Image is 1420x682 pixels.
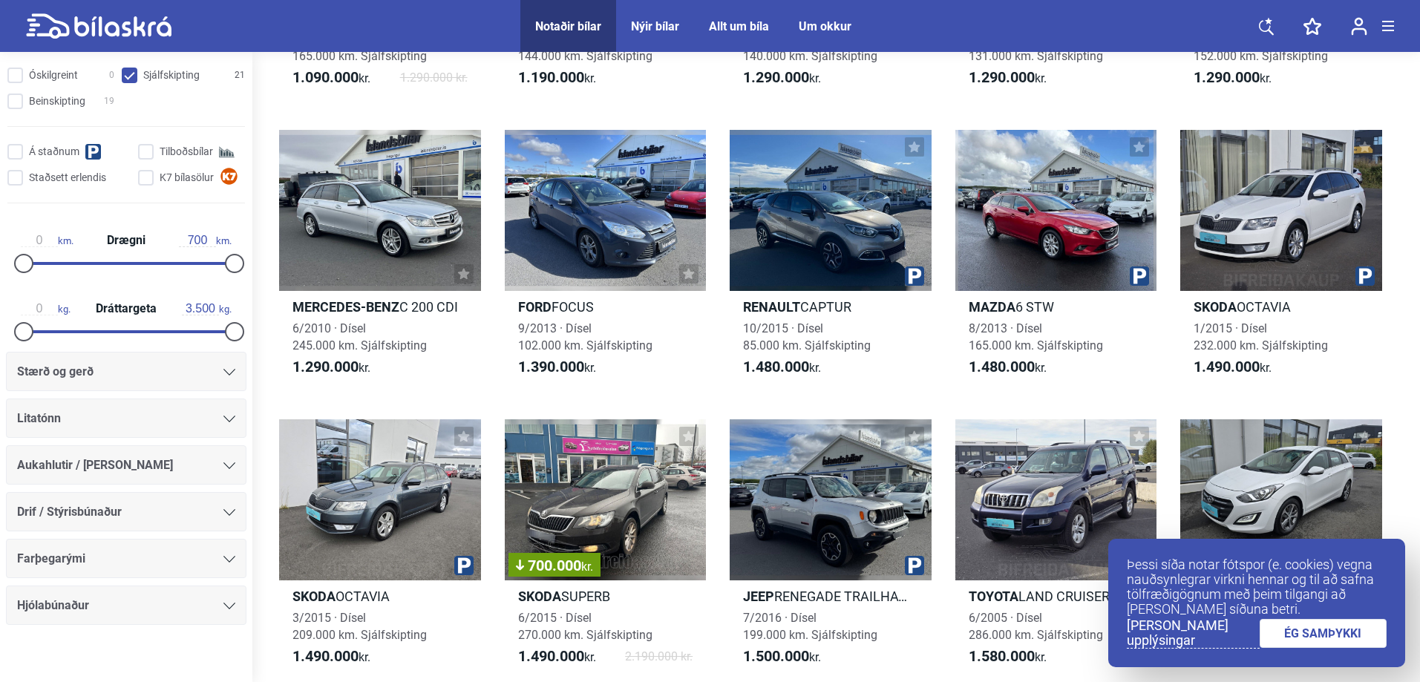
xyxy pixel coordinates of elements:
a: Notaðir bílar [535,19,601,33]
span: Óskilgreint [29,68,78,83]
span: kr. [292,358,370,376]
b: 1.480.000 [743,358,809,376]
b: 1.290.000 [969,68,1035,86]
span: 6/2011 · Dísel 131.000 km. Sjálfskipting [969,32,1103,63]
b: 1.290.000 [1194,68,1260,86]
b: 1.190.000 [518,68,584,86]
span: 700.000 [516,558,593,573]
span: 6/2015 · Dísel 140.000 km. Sjálfskipting [743,32,877,63]
a: FordFOCUS9/2013 · Dísel102.000 km. Sjálfskipting1.390.000kr. [505,130,707,390]
h2: OCTAVIA [279,588,481,605]
span: kr. [1194,358,1272,376]
h2: RENEGADE TRAILHAWK [730,588,932,605]
h2: C 200 CDI [279,298,481,315]
span: kr. [292,648,370,666]
a: SkodaOCTAVIA1/2015 · Dísel232.000 km. Sjálfskipting1.490.000kr. [1180,130,1382,390]
span: 6/2014 · Dísel 165.000 km. Sjálfskipting [292,32,427,63]
b: Ford [518,299,552,315]
a: Mazda6 STW8/2013 · Dísel165.000 km. Sjálfskipting1.480.000kr. [955,130,1157,390]
span: Drægni [103,235,149,246]
span: 8/2016 · Dísel 152.000 km. Sjálfskipting [1194,32,1328,63]
span: Drif / Stýrisbúnaður [17,502,122,522]
b: 1.490.000 [1194,358,1260,376]
span: 8/2013 · Dísel 165.000 km. Sjálfskipting [969,321,1103,353]
b: Skoda [292,588,336,604]
b: Renault [743,299,800,315]
b: 1.480.000 [969,358,1035,376]
a: HyundaiI301/2017 · Dísel168.000 km. Sjálfskipting1.590.000kr. [1180,419,1382,679]
span: kg. [21,302,71,315]
span: 9/2015 · Dísel 144.000 km. Sjálfskipting [518,32,652,63]
h2: CAPTUR [730,298,932,315]
a: Allt um bíla [709,19,769,33]
span: kr. [518,358,596,376]
a: JeepRENEGADE TRAILHAWK7/2016 · Dísel199.000 km. Sjálfskipting1.500.000kr. [730,419,932,679]
img: parking.png [905,556,924,575]
a: [PERSON_NAME] upplýsingar [1127,618,1260,649]
b: 1.090.000 [292,68,359,86]
span: 10/2015 · Dísel 85.000 km. Sjálfskipting [743,321,871,353]
b: 1.500.000 [743,647,809,665]
span: kr. [518,69,596,87]
b: Mercedes-Benz [292,299,399,315]
span: kg. [182,302,232,315]
a: 700.000kr.SkodaSUPERB6/2015 · Dísel270.000 km. Sjálfskipting1.490.000kr.2.190.000 kr. [505,419,707,679]
span: kr. [969,648,1047,666]
b: Jeep [743,588,774,604]
span: kr. [581,560,593,574]
b: 1.490.000 [292,647,359,665]
span: Aukahlutir / [PERSON_NAME] [17,455,173,476]
span: kr. [518,648,596,666]
b: Toyota [969,588,1018,604]
span: km. [179,234,232,247]
b: 1.390.000 [518,358,584,376]
span: Beinskipting [29,94,85,109]
h2: OCTAVIA [1180,298,1382,315]
span: kr. [743,648,821,666]
span: kr. [743,69,821,87]
span: 6/2015 · Dísel 270.000 km. Sjálfskipting [518,611,652,642]
h2: LAND CRUISER 120 [955,588,1157,605]
span: 2.190.000 kr. [625,648,693,666]
h2: SUPERB [505,588,707,605]
span: Dráttargeta [92,303,160,315]
p: Þessi síða notar fótspor (e. cookies) vegna nauðsynlegrar virkni hennar og til að safna tölfræðig... [1127,557,1387,617]
img: user-login.svg [1351,17,1367,36]
a: Mercedes-BenzC 200 CDI6/2010 · Dísel245.000 km. Sjálfskipting1.290.000kr. [279,130,481,390]
span: Stærð og gerð [17,361,94,382]
img: parking.png [454,556,474,575]
span: 0 [109,68,114,83]
span: 3/2015 · Dísel 209.000 km. Sjálfskipting [292,611,427,642]
span: km. [21,234,73,247]
span: 19 [104,94,114,109]
span: 9/2013 · Dísel 102.000 km. Sjálfskipting [518,321,652,353]
span: 6/2010 · Dísel 245.000 km. Sjálfskipting [292,321,427,353]
a: Um okkur [799,19,851,33]
a: RenaultCAPTUR10/2015 · Dísel85.000 km. Sjálfskipting1.480.000kr. [730,130,932,390]
b: 1.580.000 [969,647,1035,665]
span: 1/2015 · Dísel 232.000 km. Sjálfskipting [1194,321,1328,353]
span: Sjálfskipting [143,68,200,83]
span: kr. [1194,69,1272,87]
span: Á staðnum [29,144,79,160]
span: 7/2016 · Dísel 199.000 km. Sjálfskipting [743,611,877,642]
a: ToyotaLAND CRUISER 1206/2005 · Dísel286.000 km. Sjálfskipting1.580.000kr. [955,419,1157,679]
b: 1.290.000 [292,358,359,376]
span: Hjólabúnaður [17,595,89,616]
b: 1.490.000 [518,647,584,665]
h2: 6 STW [955,298,1157,315]
b: 1.290.000 [743,68,809,86]
span: kr. [743,358,821,376]
span: Tilboðsbílar [160,144,213,160]
span: Farþegarými [17,548,85,569]
a: SkodaOCTAVIA3/2015 · Dísel209.000 km. Sjálfskipting1.490.000kr. [279,419,481,679]
span: 6/2005 · Dísel 286.000 km. Sjálfskipting [969,611,1103,642]
a: Nýir bílar [631,19,679,33]
span: 1.290.000 kr. [400,69,468,87]
b: Mazda [969,299,1015,315]
b: Skoda [1194,299,1237,315]
a: ÉG SAMÞYKKI [1260,619,1387,648]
